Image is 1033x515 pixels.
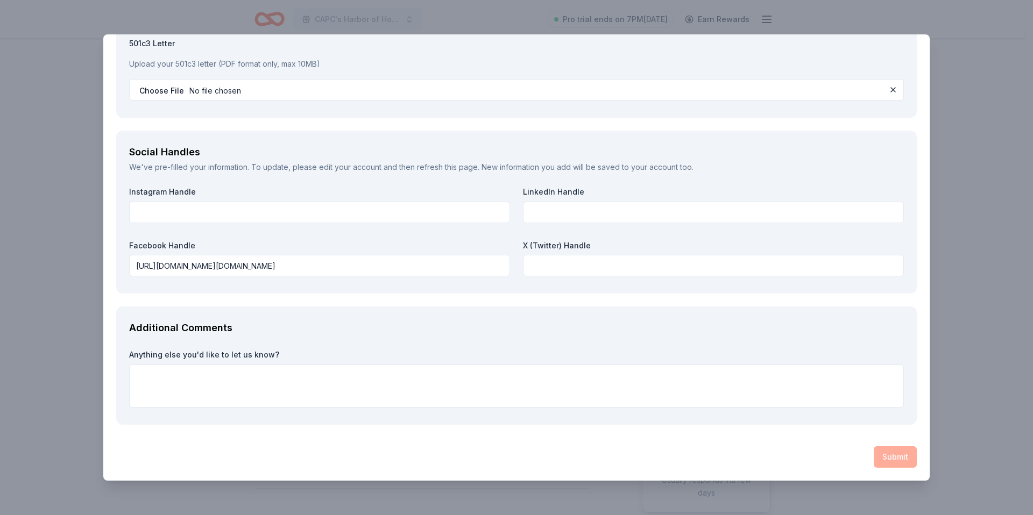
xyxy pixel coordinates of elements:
[319,162,381,171] a: edit your account
[129,38,904,49] label: 501c3 Letter
[129,187,510,197] label: Instagram Handle
[523,187,904,197] label: LinkedIn Handle
[129,319,904,337] div: Additional Comments
[129,349,904,360] label: Anything else you'd like to let us know?
[129,240,510,251] label: Facebook Handle
[129,161,904,174] div: We've pre-filled your information. To update, please and then refresh this page. New information ...
[129,58,904,70] p: Upload your 501c3 letter (PDF format only, max 10MB)
[129,144,904,161] div: Social Handles
[523,240,904,251] label: X (Twitter) Handle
